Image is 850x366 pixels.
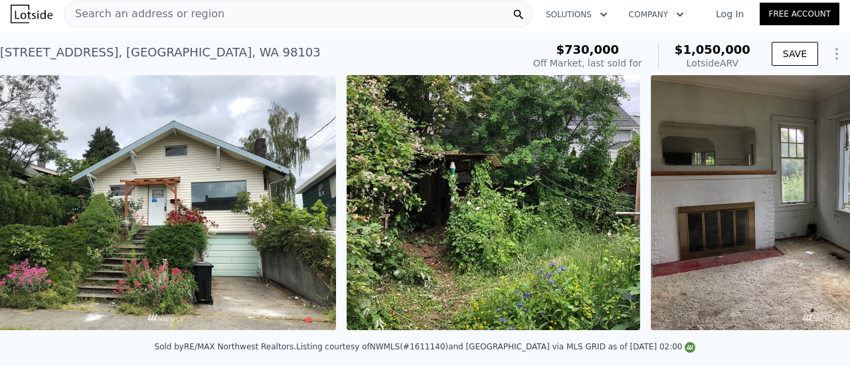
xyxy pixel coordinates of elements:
[533,56,642,70] div: Off Market, last sold for
[618,3,695,27] button: Company
[675,43,750,56] span: $1,050,000
[772,42,818,66] button: SAVE
[760,3,839,25] a: Free Account
[347,75,640,330] img: Sale: 120406497 Parcel: 97412631
[700,7,760,21] a: Log In
[556,43,620,56] span: $730,000
[685,342,695,353] img: NWMLS Logo
[675,56,750,70] div: Lotside ARV
[823,41,850,67] button: Show Options
[11,5,52,23] img: Lotside
[296,342,695,351] div: Listing courtesy of NWMLS (#1611140) and [GEOGRAPHIC_DATA] via MLS GRID as of [DATE] 02:00
[64,6,224,22] span: Search an address or region
[155,342,296,351] div: Sold by RE/MAX Northwest Realtors .
[535,3,618,27] button: Solutions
